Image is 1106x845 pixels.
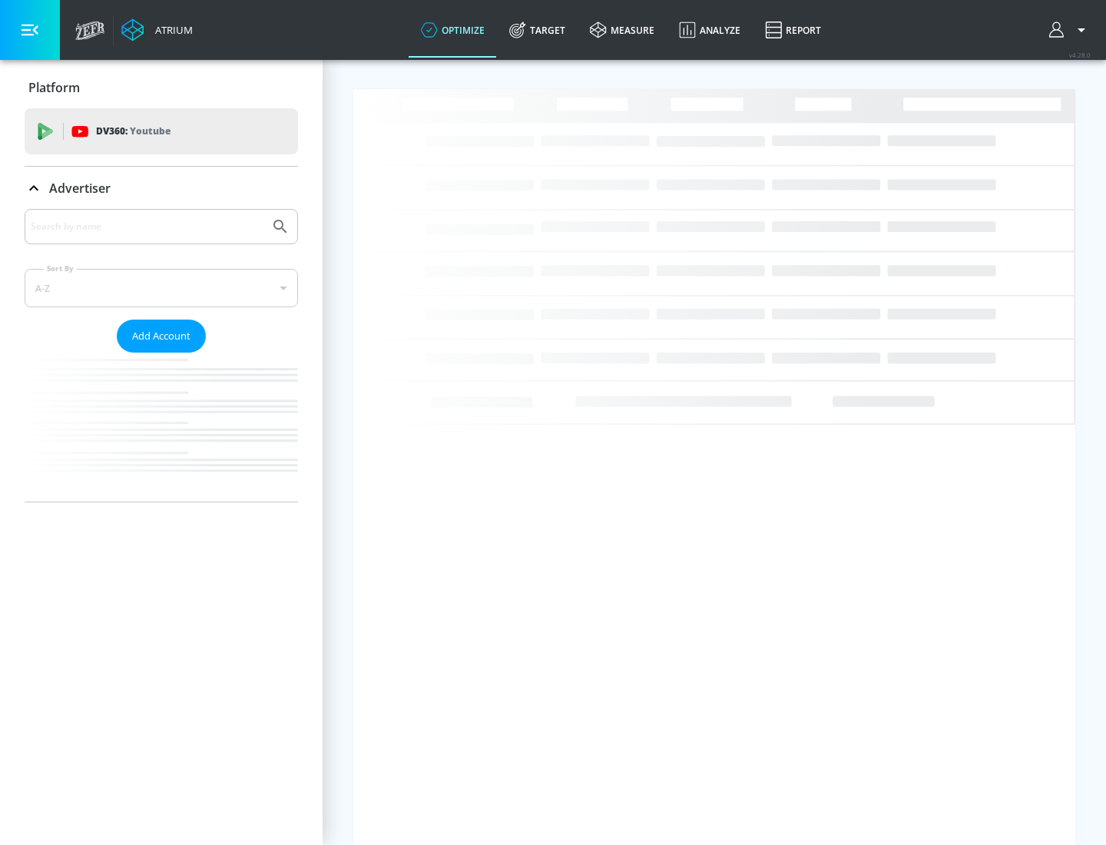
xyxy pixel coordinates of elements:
[44,263,77,273] label: Sort By
[49,180,111,197] p: Advertiser
[31,217,263,237] input: Search by name
[25,167,298,210] div: Advertiser
[667,2,753,58] a: Analyze
[578,2,667,58] a: measure
[1069,51,1091,59] span: v 4.28.0
[25,108,298,154] div: DV360: Youtube
[25,66,298,109] div: Platform
[149,23,193,37] div: Atrium
[497,2,578,58] a: Target
[117,320,206,353] button: Add Account
[28,79,80,96] p: Platform
[132,327,190,345] span: Add Account
[96,123,171,140] p: DV360:
[753,2,833,58] a: Report
[25,209,298,502] div: Advertiser
[25,353,298,502] nav: list of Advertiser
[409,2,497,58] a: optimize
[121,18,193,41] a: Atrium
[25,269,298,307] div: A-Z
[130,123,171,139] p: Youtube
